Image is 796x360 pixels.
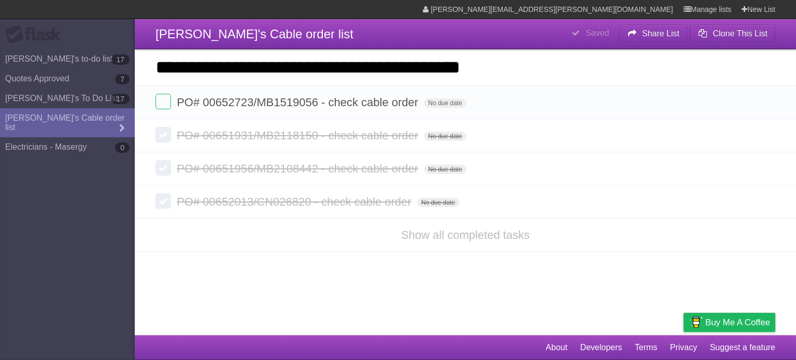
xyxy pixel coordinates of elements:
b: 17 [111,54,130,65]
span: [PERSON_NAME]'s Cable order list [155,27,353,41]
span: No due date [417,198,459,207]
a: Developers [580,338,622,357]
div: Flask [5,25,67,44]
button: Share List [619,24,688,43]
span: No due date [424,98,466,108]
a: Buy me a coffee [684,313,775,332]
label: Done [155,160,171,176]
a: Privacy [670,338,697,357]
span: PO# 00651931/MB2118150 - check cable order [177,129,421,142]
img: Buy me a coffee [689,313,703,331]
span: Buy me a coffee [705,313,770,332]
b: Saved [586,28,609,37]
a: Suggest a feature [710,338,775,357]
label: Done [155,94,171,109]
b: 7 [115,74,130,84]
b: Clone This List [713,29,767,38]
a: Terms [635,338,658,357]
button: Clone This List [690,24,775,43]
a: Show all completed tasks [401,228,530,241]
span: PO# 00652013/CN026820 - check cable order [177,195,414,208]
span: PO# 00651956/MB2108442 - check cable order [177,162,421,175]
label: Done [155,193,171,209]
b: 17 [111,94,130,104]
span: No due date [424,132,466,141]
span: No due date [424,165,466,174]
a: About [546,338,567,357]
b: 0 [115,142,130,153]
label: Done [155,127,171,142]
b: Share List [642,29,679,38]
span: PO# 00652723/MB1519056 - check cable order [177,96,421,109]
